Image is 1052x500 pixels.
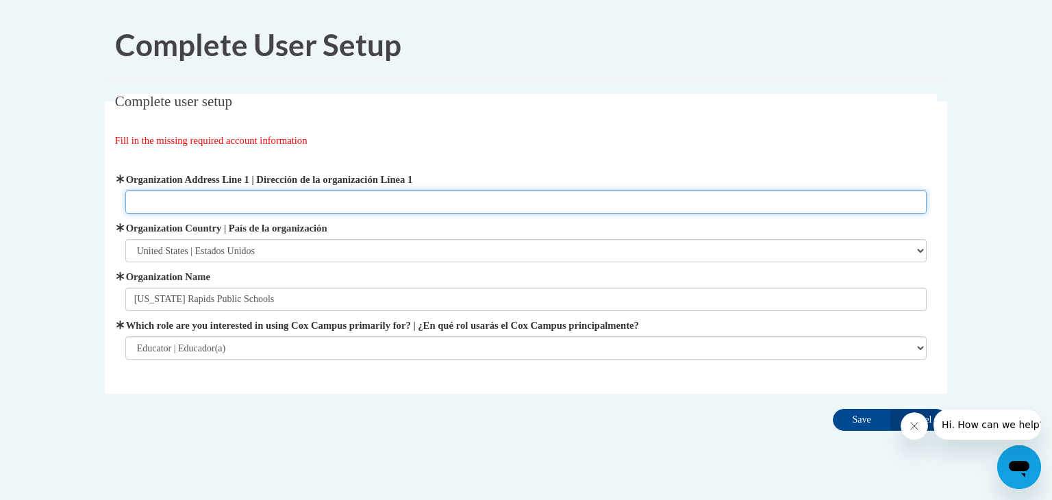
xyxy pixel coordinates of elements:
[125,318,927,333] label: Which role are you interested in using Cox Campus primarily for? | ¿En qué rol usarás el Cox Camp...
[115,93,232,110] span: Complete user setup
[125,172,927,187] label: Organization Address Line 1 | Dirección de la organización Línea 1
[890,409,947,431] input: Cancel
[997,445,1041,489] iframe: Button to launch messaging window
[115,135,308,146] span: Fill in the missing required account information
[125,221,927,236] label: Organization Country | País de la organización
[8,10,111,21] span: Hi. How can we help?
[125,269,927,284] label: Organization Name
[125,288,927,311] input: Metadata input
[934,410,1041,440] iframe: Message from company
[125,190,927,214] input: Metadata input
[115,27,401,62] span: Complete User Setup
[833,409,890,431] input: Save
[901,412,928,440] iframe: Close message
